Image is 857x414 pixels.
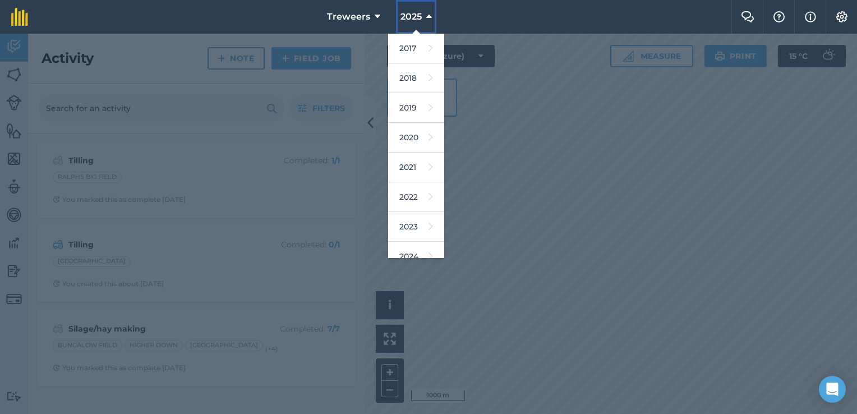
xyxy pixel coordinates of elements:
[400,10,422,24] span: 2025
[388,242,444,272] a: 2024
[388,153,444,182] a: 2021
[388,123,444,153] a: 2020
[388,182,444,212] a: 2022
[11,8,28,26] img: fieldmargin Logo
[388,34,444,63] a: 2017
[819,376,846,403] div: Open Intercom Messenger
[805,10,816,24] img: svg+xml;base64,PHN2ZyB4bWxucz0iaHR0cDovL3d3dy53My5vcmcvMjAwMC9zdmciIHdpZHRoPSIxNyIgaGVpZ2h0PSIxNy...
[388,63,444,93] a: 2018
[388,93,444,123] a: 2019
[772,11,786,22] img: A question mark icon
[388,212,444,242] a: 2023
[741,11,754,22] img: Two speech bubbles overlapping with the left bubble in the forefront
[835,11,849,22] img: A cog icon
[327,10,370,24] span: Treweers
